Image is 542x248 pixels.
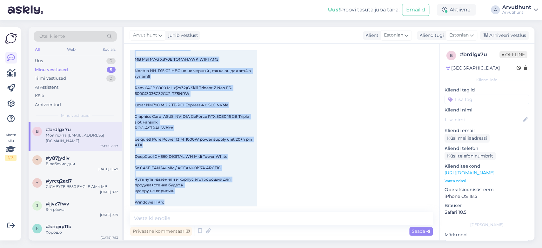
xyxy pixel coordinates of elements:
div: [DATE] 15:49 [98,167,118,171]
div: Minu vestlused [35,67,68,73]
span: b [450,53,453,58]
input: Lisa tag [445,95,529,104]
div: Kõik [35,93,44,99]
div: Tiimi vestlused [35,75,66,82]
p: Brauser [445,202,529,209]
div: Küsi meiliaadressi [445,134,490,143]
span: Saada [412,228,430,234]
span: j [36,203,38,208]
span: Offline [499,51,527,58]
div: Kliendi info [445,77,529,83]
button: Emailid [402,4,429,16]
p: Operatsioonisüsteem [445,186,529,193]
div: # brdlgx7u [460,51,499,58]
p: iPhone OS 18.5 [445,193,529,200]
p: Kliendi email [445,127,529,134]
span: y [36,158,38,162]
div: All [34,45,41,54]
div: Privaatne kommentaar [130,227,192,236]
div: [GEOGRAPHIC_DATA] [446,65,500,71]
span: #jjvz7fwv [46,201,69,207]
span: b [36,129,39,134]
div: GIGABYTE B550 EAGLE AM4 MB [46,184,118,190]
div: 3-4 päeva [46,207,118,212]
div: 0 [106,75,116,82]
a: [URL][DOMAIN_NAME] [445,170,494,176]
span: #brdlgx7u [46,127,71,132]
span: #kdgxy11k [46,224,71,230]
span: k [36,226,39,231]
p: Kliendi nimi [445,107,529,113]
div: Хорошо [46,230,118,235]
span: Здравствуйте!Вы мне предложили компьтер: CPU AMD Ryzen 9 9950X3D MB MSI MAG X870E TOMAHAWK WIFI A... [135,40,253,239]
div: Моя почта [EMAIL_ADDRESS][DOMAIN_NAME] [46,132,118,144]
div: juhib vestlust [166,32,198,39]
div: Arhiveeritud [35,102,61,108]
p: Safari 18.5 [445,209,529,216]
div: В рабочие дни [46,161,118,167]
div: Proovi tasuta juba täna: [328,6,399,14]
span: Arvutihunt [133,32,157,39]
span: Estonian [449,32,469,39]
div: 5 [107,67,116,73]
div: A [491,5,500,14]
b: Uus! [328,7,340,13]
div: Vaata siia [5,132,17,161]
div: Aktiivne [437,4,476,16]
div: Arvutihunt [502,10,531,15]
span: #y87jydlv [46,155,70,161]
div: AI Assistent [35,84,58,90]
p: Kliendi tag'id [445,87,529,93]
p: Märkmed [445,231,529,238]
span: Otsi kliente [39,33,65,40]
span: Estonian [384,32,403,39]
div: 1 / 3 [5,155,17,161]
div: [PERSON_NAME] [445,222,529,228]
p: Kliendi telefon [445,145,529,152]
p: Klienditeekond [445,163,529,170]
div: Küsi telefoninumbrit [445,152,496,160]
div: [DATE] 7:13 [101,235,118,240]
div: Uus [35,58,43,64]
div: Klienditugi [417,32,444,39]
div: Web [66,45,77,54]
span: Minu vestlused [61,113,90,118]
div: 0 [106,58,116,64]
div: [DATE] 0:52 [100,144,118,149]
p: Vaata edasi ... [445,178,529,184]
div: Arhiveeri vestlus [480,31,529,40]
div: Klient [363,32,378,39]
img: Askly Logo [5,32,17,44]
input: Lisa nimi [445,116,522,123]
a: ArvutihuntArvutihunt [502,5,538,15]
div: [DATE] 9:29 [100,212,118,217]
span: #yrcq2ad7 [46,178,72,184]
div: [DATE] 8:32 [100,190,118,194]
div: Arvutihunt [502,5,531,10]
span: y [36,180,38,185]
div: Socials [101,45,117,54]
